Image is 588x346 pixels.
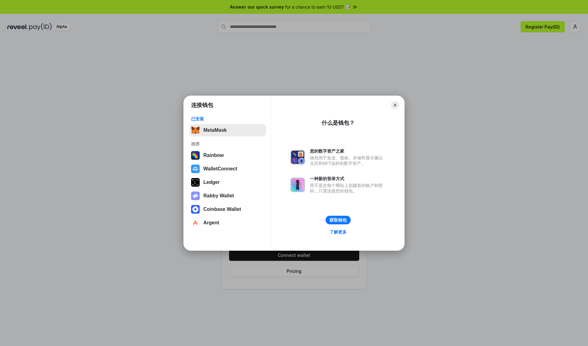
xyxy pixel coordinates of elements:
[203,166,237,172] div: WalletConnect
[310,148,386,154] div: 您的数字资产之家
[203,153,224,158] div: Rainbow
[310,183,386,194] div: 而不是在每个网站上创建新的账户和密码，只需连接您的钱包。
[203,180,220,185] div: Ledger
[189,176,266,188] button: Ledger
[203,127,227,133] div: MetaMask
[189,217,266,229] button: Argent
[189,124,266,136] button: MetaMask
[203,207,241,212] div: Coinbase Wallet
[191,101,213,109] h1: 连接钱包
[290,177,305,192] img: svg+xml,%3Csvg%20xmlns%3D%22http%3A%2F%2Fwww.w3.org%2F2000%2Fsvg%22%20fill%3D%22none%22%20viewBox...
[330,217,347,223] div: 获取钱包
[191,219,200,227] img: svg+xml,%3Csvg%20width%3D%2228%22%20height%3D%2228%22%20viewBox%3D%220%200%2028%2028%22%20fill%3D...
[191,116,264,122] div: 已安装
[191,205,200,214] img: svg+xml,%3Csvg%20width%3D%2228%22%20height%3D%2228%22%20viewBox%3D%220%200%2028%2028%22%20fill%3D...
[191,178,200,187] img: svg+xml,%3Csvg%20xmlns%3D%22http%3A%2F%2Fwww.w3.org%2F2000%2Fsvg%22%20width%3D%2228%22%20height%3...
[203,193,234,199] div: Rabby Wallet
[189,163,266,175] button: WalletConnect
[326,216,351,224] button: 获取钱包
[290,150,305,165] img: svg+xml,%3Csvg%20xmlns%3D%22http%3A%2F%2Fwww.w3.org%2F2000%2Fsvg%22%20fill%3D%22none%22%20viewBox...
[391,101,399,109] button: Close
[189,149,266,162] button: Rainbow
[191,151,200,160] img: svg+xml,%3Csvg%20width%3D%22120%22%20height%3D%22120%22%20viewBox%3D%220%200%20120%20120%22%20fil...
[191,126,200,135] img: svg+xml,%3Csvg%20fill%3D%22none%22%20height%3D%2233%22%20viewBox%3D%220%200%2035%2033%22%20width%...
[191,192,200,200] img: svg+xml,%3Csvg%20xmlns%3D%22http%3A%2F%2Fwww.w3.org%2F2000%2Fsvg%22%20fill%3D%22none%22%20viewBox...
[191,165,200,173] img: svg+xml,%3Csvg%20width%3D%2228%22%20height%3D%2228%22%20viewBox%3D%220%200%2028%2028%22%20fill%3D...
[322,119,355,127] div: 什么是钱包？
[203,220,219,226] div: Argent
[330,229,347,235] div: 了解更多
[191,141,264,147] div: 推荐
[189,203,266,215] button: Coinbase Wallet
[310,155,386,166] div: 钱包用于发送、接收、存储和显示像以太坊和NFT这样的数字资产。
[310,176,386,181] div: 一种新的登录方式
[326,228,350,236] a: 了解更多
[189,190,266,202] button: Rabby Wallet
